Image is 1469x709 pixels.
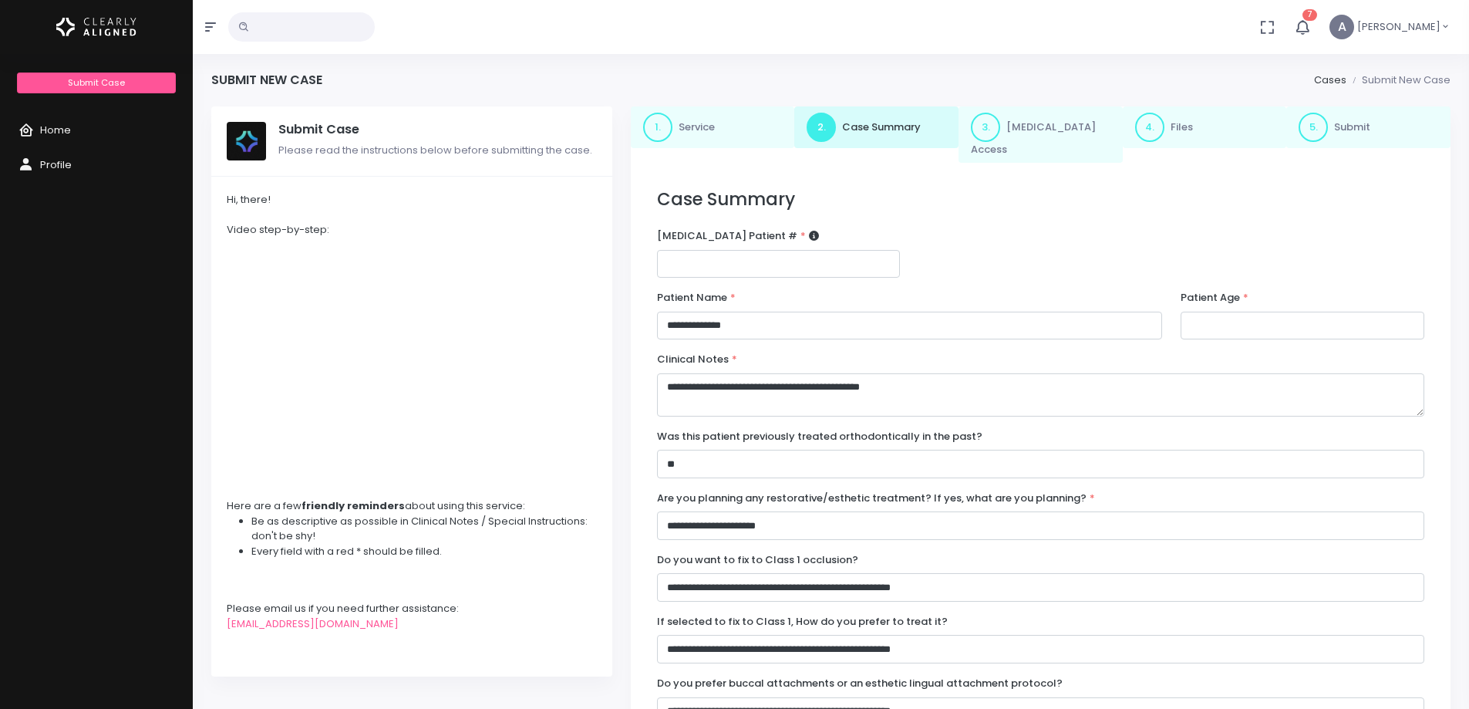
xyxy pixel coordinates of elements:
[657,352,737,367] label: Clinical Notes
[794,106,959,148] a: 2.Case Summary
[657,552,858,568] label: Do you want to fix to Class 1 occlusion?
[278,143,592,157] span: Please read the instructions below before submitting the case.
[657,228,819,244] label: [MEDICAL_DATA] Patient #
[1314,73,1346,87] a: Cases
[40,157,72,172] span: Profile
[1286,106,1450,148] a: 5.Submit
[227,498,597,514] div: Here are a few about using this service:
[1123,106,1287,148] a: 4.Files
[56,11,136,43] img: Logo Horizontal
[211,73,322,87] h4: Submit New Case
[227,222,597,238] div: Video step-by-step:
[227,192,597,208] div: Hi, there!
[40,123,71,137] span: Home
[657,614,948,630] label: If selected to fix to Class 1, How do you prefer to treat it?
[657,676,1063,691] label: Do you prefer buccal attachments or an esthetic lingual attachment protocol?
[643,113,672,142] span: 1.
[657,491,1095,506] label: Are you planning any restorative/esthetic treatment? If yes, what are you planning?
[657,189,1424,210] h3: Case Summary
[227,616,399,631] a: [EMAIL_ADDRESS][DOMAIN_NAME]
[251,514,597,544] li: Be as descriptive as possible in Clinical Notes / Special Instructions: don't be shy!
[657,290,736,306] label: Patient Name
[1181,290,1248,306] label: Patient Age
[1346,73,1450,88] li: Submit New Case
[68,76,125,89] span: Submit Case
[631,106,795,148] a: 1.Service
[657,429,982,444] label: Was this patient previously treated orthodontically in the past?
[1302,9,1317,21] span: 7
[227,601,597,616] div: Please email us if you need further assistance:
[302,498,405,513] strong: friendly reminders
[1357,19,1440,35] span: [PERSON_NAME]
[959,106,1123,164] a: 3.[MEDICAL_DATA] Access
[251,544,597,559] li: Every field with a red * should be filled.
[807,113,836,142] span: 2.
[278,122,597,137] h5: Submit Case
[971,113,1000,142] span: 3.
[1299,113,1328,142] span: 5.
[1135,113,1164,142] span: 4.
[17,73,175,93] a: Submit Case
[1329,15,1354,39] span: A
